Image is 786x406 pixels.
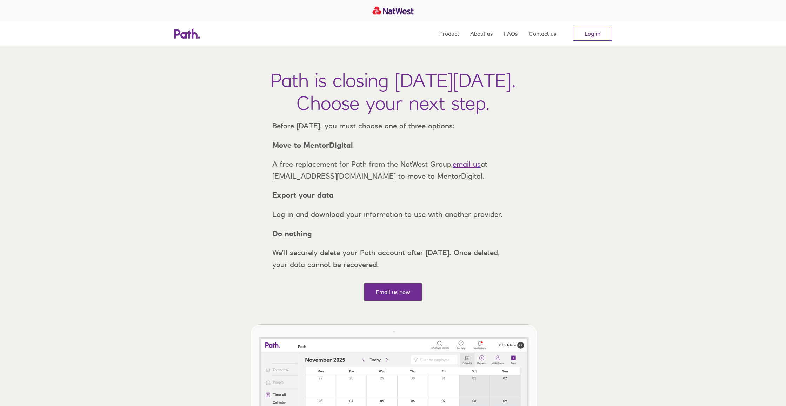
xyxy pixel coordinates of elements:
p: Log in and download your information to use with another provider. [267,208,519,220]
p: A free replacement for Path from the NatWest Group, at [EMAIL_ADDRESS][DOMAIN_NAME] to move to Me... [267,158,519,182]
a: Email us now [364,283,422,301]
a: About us [470,21,493,46]
a: Product [439,21,459,46]
a: Log in [573,27,612,41]
strong: Move to MentorDigital [272,141,353,149]
strong: Do nothing [272,229,312,238]
p: Before [DATE], you must choose one of three options: [267,120,519,132]
a: email us [453,160,481,168]
p: We’ll securely delete your Path account after [DATE]. Once deleted, your data cannot be recovered. [267,247,519,270]
strong: Export your data [272,191,334,199]
h1: Path is closing [DATE][DATE]. Choose your next step. [271,69,516,114]
a: FAQs [504,21,518,46]
a: Contact us [529,21,556,46]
